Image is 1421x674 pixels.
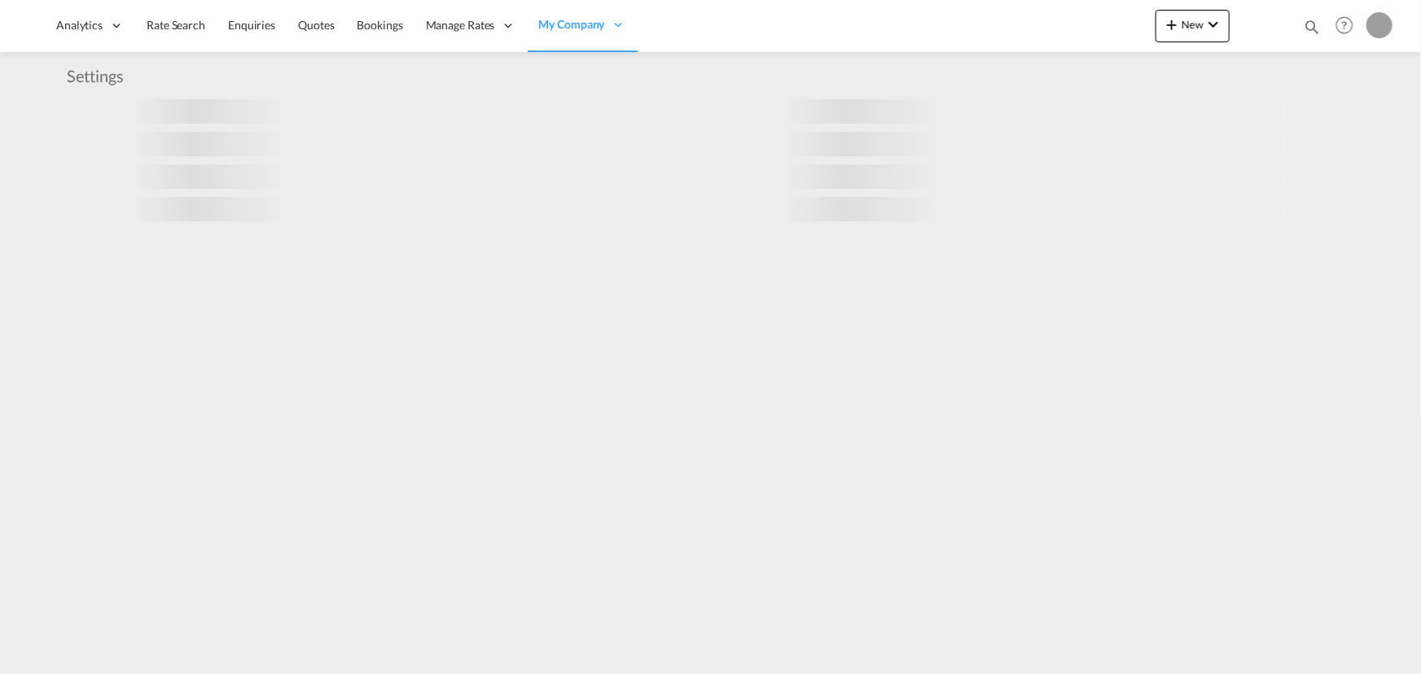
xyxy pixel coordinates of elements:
[1331,11,1358,39] span: Help
[1156,10,1230,42] button: icon-plus 400-fgNewicon-chevron-down
[426,17,495,33] span: Manage Rates
[1204,15,1223,34] md-icon: icon-chevron-down
[539,16,605,33] span: My Company
[56,17,103,33] span: Analytics
[68,64,132,87] div: Settings
[1162,15,1182,34] md-icon: icon-plus 400-fg
[147,18,205,32] span: Rate Search
[298,18,334,32] span: Quotes
[1331,11,1366,41] div: Help
[357,18,403,32] span: Bookings
[1303,18,1321,36] md-icon: icon-magnify
[1303,18,1321,42] div: icon-magnify
[1162,18,1223,31] span: New
[228,18,275,32] span: Enquiries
